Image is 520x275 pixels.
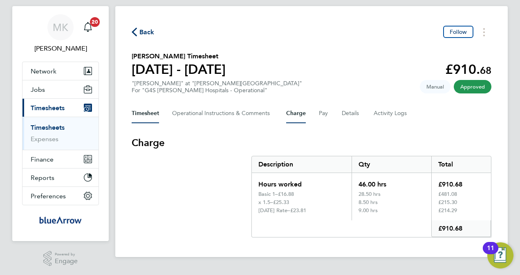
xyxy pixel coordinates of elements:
div: Hours worked [252,173,352,191]
button: Operational Instructions & Comments [172,104,273,123]
button: Activity Logs [374,104,408,123]
span: This timesheet has been approved. [454,80,491,93]
a: Timesheets [31,124,65,131]
div: Timesheets [22,117,99,150]
button: Network [22,62,99,80]
button: Details [342,104,361,123]
span: Follow [450,28,467,35]
div: Qty [352,156,431,173]
h3: Charge [132,136,491,149]
span: This timesheet was manually created. [420,80,451,93]
div: £215.30 [431,199,491,207]
nav: Main navigation [12,6,109,241]
button: Reports [22,169,99,186]
span: Finance [31,155,54,163]
div: £16.88 [278,191,345,197]
div: [DATE] Rate [258,207,290,214]
span: Engage [55,258,78,265]
span: MK [53,22,68,33]
button: Follow [443,26,473,38]
div: £25.33 [273,199,345,206]
app-decimal: £910. [445,62,491,77]
span: Jobs [31,86,45,93]
div: £481.08 [431,191,491,199]
button: Preferences [22,187,99,205]
button: Pay [319,104,329,123]
div: £910.68 [431,220,491,237]
button: Finance [22,150,99,168]
button: Back [132,27,155,37]
div: £23.81 [290,207,345,214]
div: 28.50 hrs [352,191,431,199]
span: 68 [480,64,491,76]
span: Network [31,67,56,75]
div: Description [252,156,352,173]
span: – [287,207,290,214]
button: Timesheets Menu [477,26,491,38]
span: Reports [31,174,54,182]
button: Jobs [22,80,99,98]
span: Powered by [55,251,78,258]
div: 9.00 hrs [352,207,431,220]
button: Charge [286,104,306,123]
div: £214.29 [431,207,491,220]
button: Timesheets [22,99,99,117]
div: 11 [487,248,494,259]
span: Back [139,27,155,37]
div: 46.00 hrs [352,173,431,191]
div: For "G4S [PERSON_NAME] Hospitals - Operational" [132,87,302,94]
img: bluearrow-logo-retina.png [39,213,82,226]
span: Preferences [31,192,66,200]
div: "[PERSON_NAME]" at "[PERSON_NAME][GEOGRAPHIC_DATA]" [132,80,302,94]
a: 20 [80,14,96,40]
section: Charge [132,136,491,237]
div: Basic 1 [258,191,278,197]
a: Expenses [31,135,58,143]
div: 8.50 hrs [352,199,431,207]
a: Go to home page [22,213,99,226]
button: Open Resource Center, 11 new notifications [487,242,513,268]
a: MK[PERSON_NAME] [22,14,99,53]
button: Timesheet [132,104,159,123]
h1: [DATE] - [DATE] [132,61,226,78]
span: – [270,199,273,206]
div: Charge [251,156,491,237]
span: Miriam Kerins [22,44,99,53]
div: x 1.5 [258,199,273,206]
div: £910.68 [431,173,491,191]
h2: [PERSON_NAME] Timesheet [132,51,226,61]
div: Total [431,156,491,173]
span: Timesheets [31,104,65,112]
span: 20 [90,17,100,27]
a: Powered byEngage [43,251,78,266]
span: – [275,191,278,197]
